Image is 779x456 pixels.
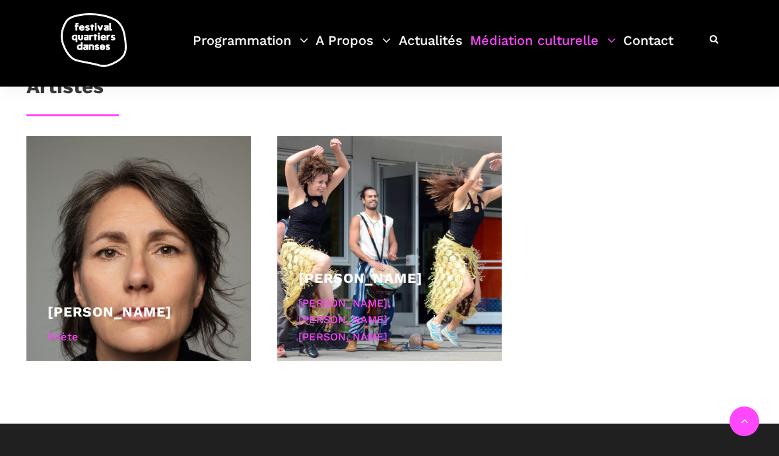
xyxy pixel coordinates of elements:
[48,303,172,320] a: [PERSON_NAME]
[48,328,230,346] div: Poète
[399,29,463,68] a: Actualités
[298,295,481,346] div: [PERSON_NAME], [PERSON_NAME] [PERSON_NAME]
[470,29,616,68] a: Médiation culturelle
[316,29,391,68] a: A Propos
[193,29,308,68] a: Programmation
[298,270,423,286] a: [PERSON_NAME]
[623,29,673,68] a: Contact
[61,13,127,67] img: logo-fqd-med
[26,75,104,108] h3: Artistes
